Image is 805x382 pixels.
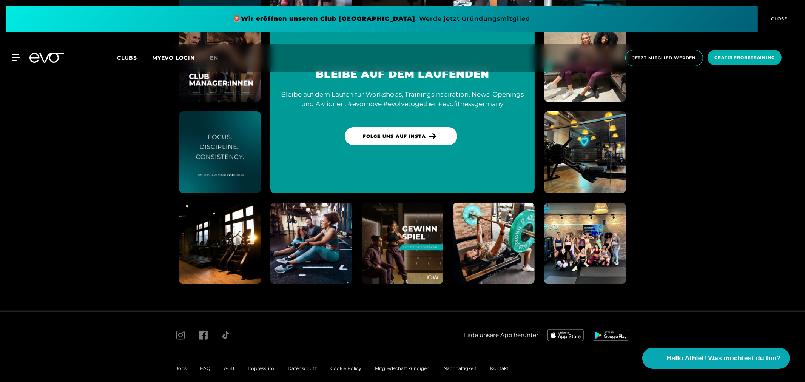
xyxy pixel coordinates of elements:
[210,54,218,61] span: en
[770,15,788,22] span: CLOSE
[279,90,526,109] div: Bleibe auf dem Laufen für Workshops, Trainingsinspiration, News, Openings und Aktionen. #evomove ...
[758,6,799,32] button: CLOSE
[210,54,227,62] a: en
[179,203,261,285] img: evofitness instagram
[632,55,696,61] span: Jetzt Mitglied werden
[179,111,261,193] img: evofitness instagram
[453,203,535,285] img: evofitness instagram
[117,54,137,61] span: Clubs
[642,348,790,369] button: Hallo Athlet! Was möchtest du tun?
[375,365,430,371] a: Mitgliedschaft kündigen
[593,330,629,340] img: evofitness app
[200,365,210,371] a: FAQ
[705,50,784,66] a: Gratis Probetraining
[270,203,352,285] img: evofitness instagram
[714,54,775,61] span: Gratis Probetraining
[544,203,626,285] img: evofitness instagram
[623,50,705,66] a: Jetzt Mitglied werden
[330,365,361,371] a: Cookie Policy
[363,133,426,140] span: Folge uns auf Insta
[666,353,781,364] span: Hallo Athlet! Was möchtest du tun?
[176,365,187,371] a: Jobs
[443,365,477,371] a: Nachhaltigkeit
[362,203,444,285] img: evofitness instagram
[152,54,195,61] a: MYEVO LOGIN
[490,365,509,371] a: Kontakt
[224,365,234,371] a: AGB
[544,111,626,193] img: evofitness instagram
[547,329,584,341] img: evofitness app
[345,127,457,145] a: Folge uns auf Insta
[288,365,317,371] a: Datenschutz
[117,54,152,61] a: Clubs
[464,331,538,340] span: Lade unsere App herunter
[248,365,274,371] a: Impressum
